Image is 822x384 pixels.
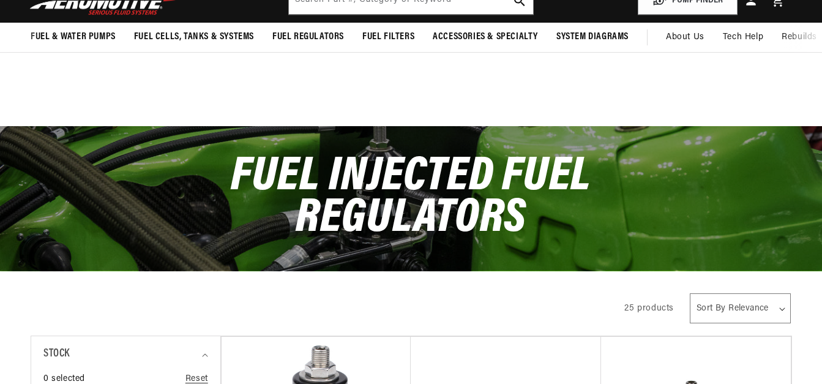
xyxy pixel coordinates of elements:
[782,31,817,44] span: Rebuilds
[714,23,772,52] summary: Tech Help
[556,31,629,43] span: System Diagrams
[231,153,591,243] span: Fuel Injected Fuel Regulators
[547,23,638,51] summary: System Diagrams
[134,31,254,43] span: Fuel Cells, Tanks & Systems
[723,31,763,44] span: Tech Help
[657,23,714,52] a: About Us
[31,31,116,43] span: Fuel & Water Pumps
[362,31,414,43] span: Fuel Filters
[43,336,208,372] summary: Stock (0 selected)
[353,23,424,51] summary: Fuel Filters
[624,304,674,313] span: 25 products
[433,31,538,43] span: Accessories & Specialty
[424,23,547,51] summary: Accessories & Specialty
[263,23,353,51] summary: Fuel Regulators
[666,32,704,42] span: About Us
[272,31,344,43] span: Fuel Regulators
[21,23,125,51] summary: Fuel & Water Pumps
[125,23,263,51] summary: Fuel Cells, Tanks & Systems
[43,345,70,363] span: Stock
